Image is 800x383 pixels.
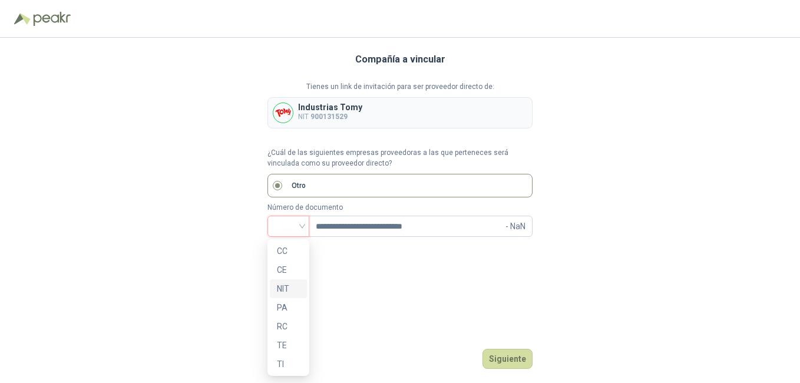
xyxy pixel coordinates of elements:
[267,147,533,170] p: ¿Cuál de las siguientes empresas proveedoras a las que perteneces será vinculada como su proveedo...
[298,111,362,123] p: NIT
[270,298,307,317] div: PA
[277,320,300,333] div: RC
[298,103,362,111] p: Industrias Tomy
[273,103,293,123] img: Company Logo
[270,336,307,355] div: TE
[267,202,533,213] p: Número de documento
[270,260,307,279] div: CE
[270,279,307,298] div: NIT
[267,237,309,256] p: Campo requerido
[277,339,300,352] div: TE
[277,358,300,371] div: TI
[14,13,31,25] img: Logo
[482,349,533,369] button: Siguiente
[277,301,300,314] div: PA
[270,317,307,336] div: RC
[270,355,307,374] div: TI
[277,263,300,276] div: CE
[310,113,348,121] b: 900131529
[505,216,525,236] span: - NaN
[33,12,71,26] img: Peakr
[277,245,300,257] div: CC
[267,81,533,93] p: Tienes un link de invitación para ser proveedor directo de:
[355,52,445,67] h3: Compañía a vincular
[270,242,307,260] div: CC
[277,282,300,295] div: NIT
[292,180,306,191] p: Otro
